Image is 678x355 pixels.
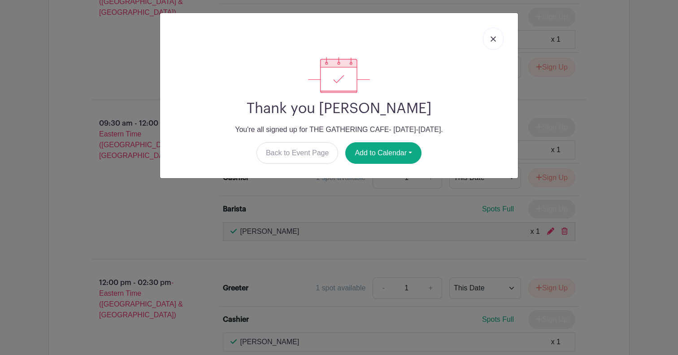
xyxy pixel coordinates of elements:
img: signup_complete-c468d5dda3e2740ee63a24cb0ba0d3ce5d8a4ecd24259e683200fb1569d990c8.svg [308,57,370,93]
a: Back to Event Page [256,142,339,164]
p: You're all signed up for THE GATHERING CAFE- [DATE]-[DATE]. [167,124,511,135]
h2: Thank you [PERSON_NAME] [167,100,511,117]
button: Add to Calendar [345,142,422,164]
img: close_button-5f87c8562297e5c2d7936805f587ecaba9071eb48480494691a3f1689db116b3.svg [491,36,496,42]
